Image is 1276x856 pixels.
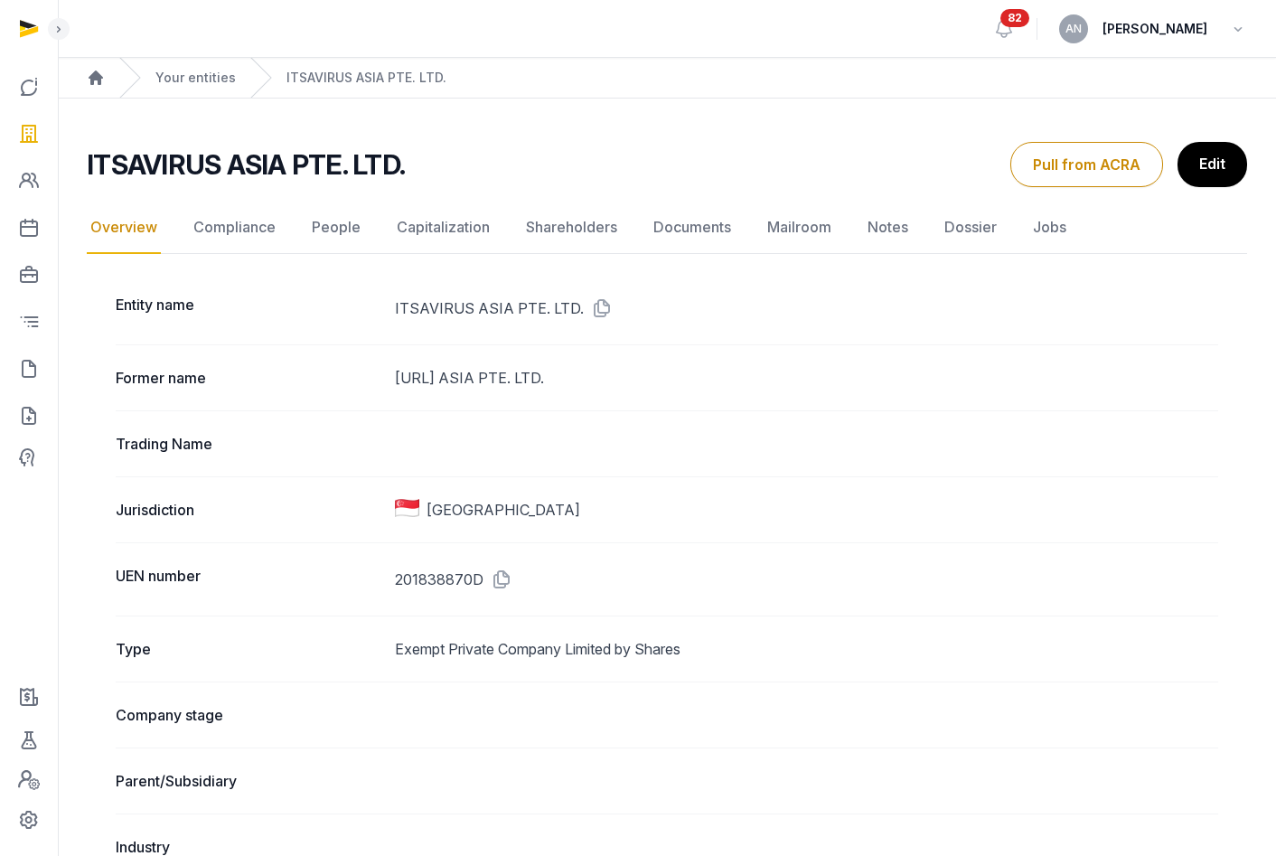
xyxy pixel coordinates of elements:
dt: Type [116,638,380,660]
a: Notes [864,202,912,254]
dt: Former name [116,367,380,389]
a: Dossier [941,202,1000,254]
dd: Exempt Private Company Limited by Shares [395,638,1218,660]
button: Pull from ACRA [1010,142,1163,187]
dd: [URL] ASIA PTE. LTD. [395,367,1218,389]
a: Overview [87,202,161,254]
span: 82 [1000,9,1029,27]
a: Mailroom [764,202,835,254]
dt: Entity name [116,294,380,323]
h2: ITSAVIRUS ASIA PTE. LTD. [87,148,405,181]
a: Your entities [155,69,236,87]
span: AN [1065,24,1082,34]
a: Compliance [190,202,279,254]
nav: Tabs [87,202,1247,254]
span: [PERSON_NAME] [1102,18,1207,40]
dd: ITSAVIRUS ASIA PTE. LTD. [395,294,1218,323]
a: Documents [650,202,735,254]
a: People [308,202,364,254]
dt: Jurisdiction [116,499,380,521]
a: Jobs [1029,202,1070,254]
nav: Breadcrumb [58,58,1276,99]
button: AN [1059,14,1088,43]
dt: Company stage [116,704,380,726]
dt: Parent/Subsidiary [116,770,380,792]
dd: 201838870D [395,565,1218,594]
a: ITSAVIRUS ASIA PTE. LTD. [286,69,446,87]
a: Edit [1177,142,1247,187]
dt: Trading Name [116,433,380,455]
a: Shareholders [522,202,621,254]
a: Capitalization [393,202,493,254]
dt: UEN number [116,565,380,594]
span: [GEOGRAPHIC_DATA] [427,499,580,521]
